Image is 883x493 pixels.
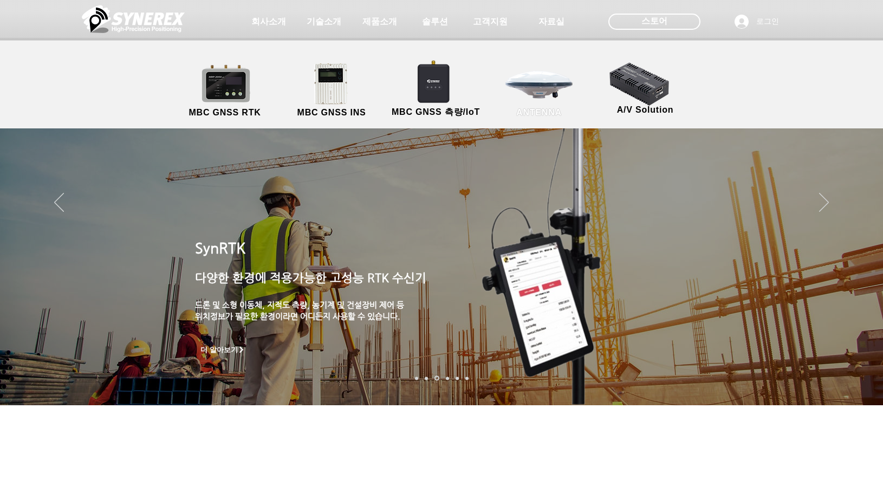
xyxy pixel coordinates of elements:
span: MBC GNSS INS [297,108,366,118]
img: 씨너렉스_White_simbol_대지 1.png [82,3,185,35]
span: ANTENNA [516,108,562,118]
img: image.png [420,76,681,419]
span: MBC GNSS 측량/IoT [392,107,480,118]
img: SynRTK__.png [407,54,462,109]
div: 스토어 [608,14,700,30]
a: MBC GNSS RTK [176,62,274,119]
span: 더 알아보기 [200,345,238,355]
span: 자료실 [538,16,564,28]
a: MBC GNSS 측량/IoT [383,62,489,119]
a: 자율주행 [446,377,449,380]
span: A/V Solution [617,105,674,115]
a: 정밀농업 [465,377,469,380]
a: 자료실 [524,11,579,33]
span: 다양한 환경에 적용가능한 고성능 RTK 수신기 [195,271,426,284]
nav: 슬라이드 [412,376,472,381]
iframe: Wix Chat [683,152,883,493]
span: 기술소개 [307,16,341,28]
span: 솔루션 [422,16,448,28]
span: ​위치정보가 필요한 환경이라면 어디든지 사용할 수 있습니다. [195,312,400,321]
span: 회사소개 [251,16,286,28]
a: 제품소개 [353,11,407,33]
button: 로그인 [727,11,787,32]
a: ANTENNA [490,62,588,119]
span: MBC GNSS RTK [189,108,261,118]
a: A/V Solution [596,60,694,116]
a: 고객지원 [463,11,517,33]
a: 회사소개 [242,11,296,33]
a: 더 알아보기 [195,343,250,356]
a: 측량 IoT [434,376,439,381]
a: 로봇- SMC 2000 [415,377,418,380]
span: 로그인 [752,16,783,27]
span: SynRTK [195,239,245,256]
a: 솔루션 [408,11,462,33]
img: MGI2000_front-removebg-preview (1).png [300,60,366,107]
a: MBC GNSS INS [283,62,380,119]
a: 드론 8 - SMC 2000 [425,377,428,380]
span: 제품소개 [362,16,397,28]
span: 드론 및 소형 이동체, 지적도 측량, 농기계 및 건설장비 제어 등 [195,300,404,309]
span: 고객지원 [473,16,508,28]
a: 로봇 [456,377,459,380]
span: 스토어 [641,15,667,27]
a: 기술소개 [297,11,351,33]
button: 이전 [54,193,64,213]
